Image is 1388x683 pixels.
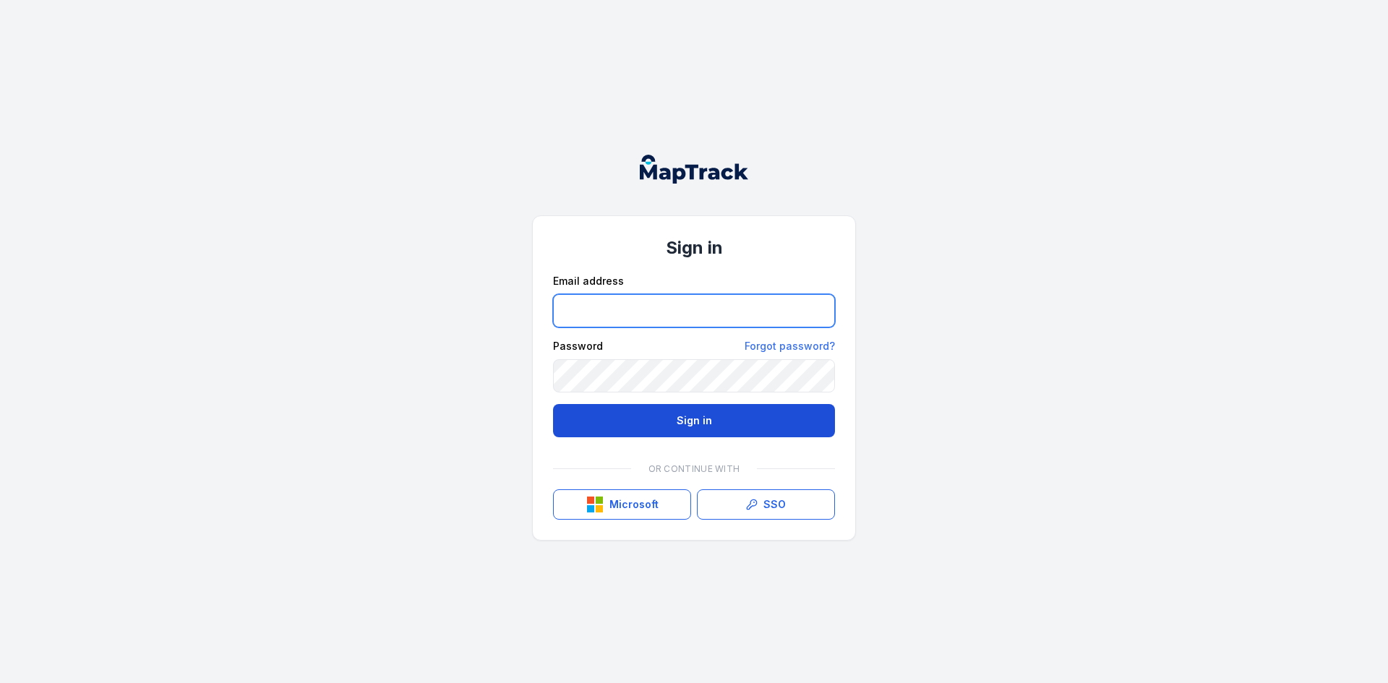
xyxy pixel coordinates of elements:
label: Password [553,339,603,353]
button: Sign in [553,404,835,437]
h1: Sign in [553,236,835,259]
label: Email address [553,274,624,288]
button: Microsoft [553,489,691,520]
a: Forgot password? [745,339,835,353]
a: SSO [697,489,835,520]
nav: Global [617,155,771,184]
div: Or continue with [553,455,835,484]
